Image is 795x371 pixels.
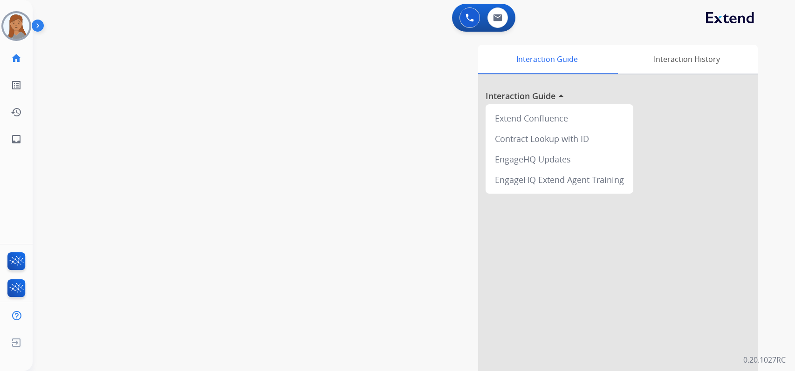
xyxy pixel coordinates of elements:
div: Interaction History [616,45,758,74]
img: avatar [3,13,29,39]
mat-icon: inbox [11,134,22,145]
div: Extend Confluence [489,108,630,128]
div: EngageHQ Extend Agent Training [489,169,630,190]
p: 0.20.1027RC [743,354,786,365]
mat-icon: home [11,53,22,64]
div: EngageHQ Updates [489,149,630,169]
div: Interaction Guide [478,45,616,74]
div: Contract Lookup with ID [489,128,630,149]
mat-icon: history [11,107,22,118]
mat-icon: list_alt [11,80,22,91]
